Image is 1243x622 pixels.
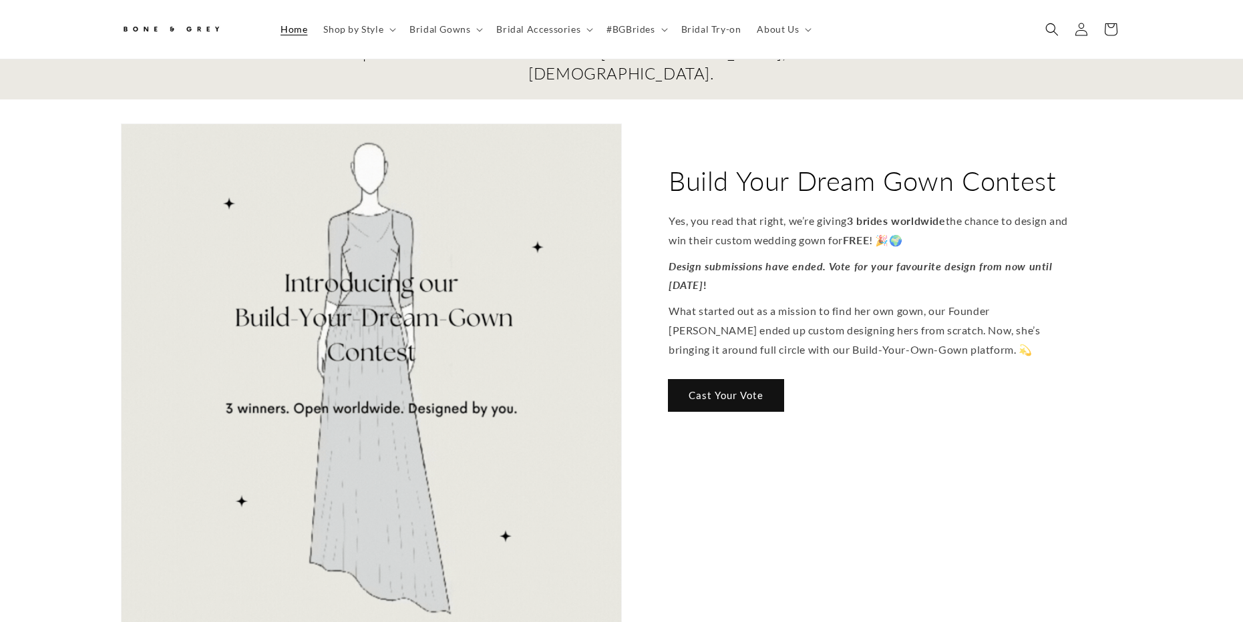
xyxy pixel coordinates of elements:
[1037,15,1067,44] summary: Search
[669,302,1076,360] p: What started out as a mission to find her own gown, our Founder [PERSON_NAME] ended up custom des...
[401,15,488,43] summary: Bridal Gowns
[749,15,817,43] summary: About Us
[669,380,783,411] a: Cast Your Vote
[606,23,655,35] span: #BGBrides
[669,212,1076,250] p: Yes, you read that right, we’re giving the chance to design and win their custom wedding gown for...
[116,13,259,45] a: Bone and Grey Bridal
[757,23,799,35] span: About Us
[669,164,1056,198] h2: Build Your Dream Gown Contest
[598,15,673,43] summary: #BGBrides
[273,15,315,43] a: Home
[281,23,307,35] span: Home
[669,260,1053,292] strong: Design submissions have ended. Vote for your favourite design from now until [DATE]
[323,23,383,35] span: Shop by Style
[703,279,707,292] strong: !
[409,23,470,35] span: Bridal Gowns
[488,15,598,43] summary: Bridal Accessories
[496,23,580,35] span: Bridal Accessories
[846,214,945,227] strong: 3 brides worldwide
[673,15,749,43] a: Bridal Try-on
[315,15,401,43] summary: Shop by Style
[681,23,741,35] span: Bridal Try-on
[121,19,221,41] img: Bone and Grey Bridal
[842,234,868,246] strong: FREE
